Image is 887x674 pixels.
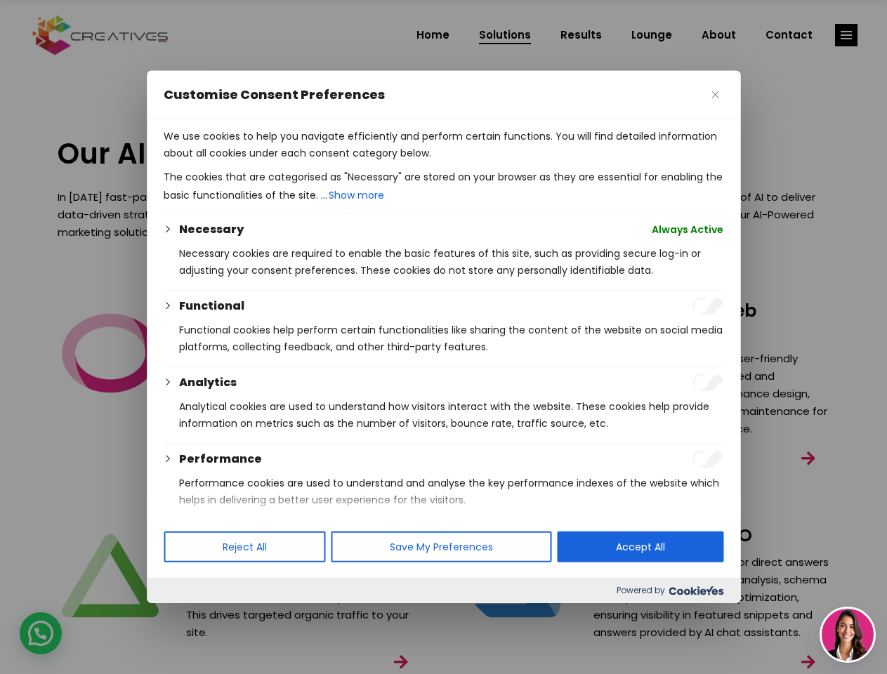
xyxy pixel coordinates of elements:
[327,185,386,205] button: Show more
[179,398,723,432] p: Analytical cookies are used to understand how visitors interact with the website. These cookies h...
[692,298,723,315] input: Enable Functional
[557,531,723,562] button: Accept All
[164,168,723,205] p: The cookies that are categorised as "Necessary" are stored on your browser as they are essential ...
[652,221,723,238] span: Always Active
[147,71,740,603] div: Customise Consent Preferences
[179,451,262,468] button: Performance
[707,86,723,103] button: Close
[147,578,740,603] div: Powered by
[822,609,874,661] img: agent
[692,374,723,391] input: Enable Analytics
[179,475,723,508] p: Performance cookies are used to understand and analyse the key performance indexes of the website...
[164,86,385,103] span: Customise Consent Preferences
[179,245,723,279] p: Necessary cookies are required to enable the basic features of this site, such as providing secur...
[692,451,723,468] input: Enable Performance
[179,374,237,391] button: Analytics
[669,586,723,595] img: Cookieyes logo
[179,221,244,238] button: Necessary
[179,322,723,355] p: Functional cookies help perform certain functionalities like sharing the content of the website o...
[164,531,325,562] button: Reject All
[331,531,551,562] button: Save My Preferences
[179,298,244,315] button: Functional
[711,91,718,98] img: Close
[164,128,723,161] p: We use cookies to help you navigate efficiently and perform certain functions. You will find deta...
